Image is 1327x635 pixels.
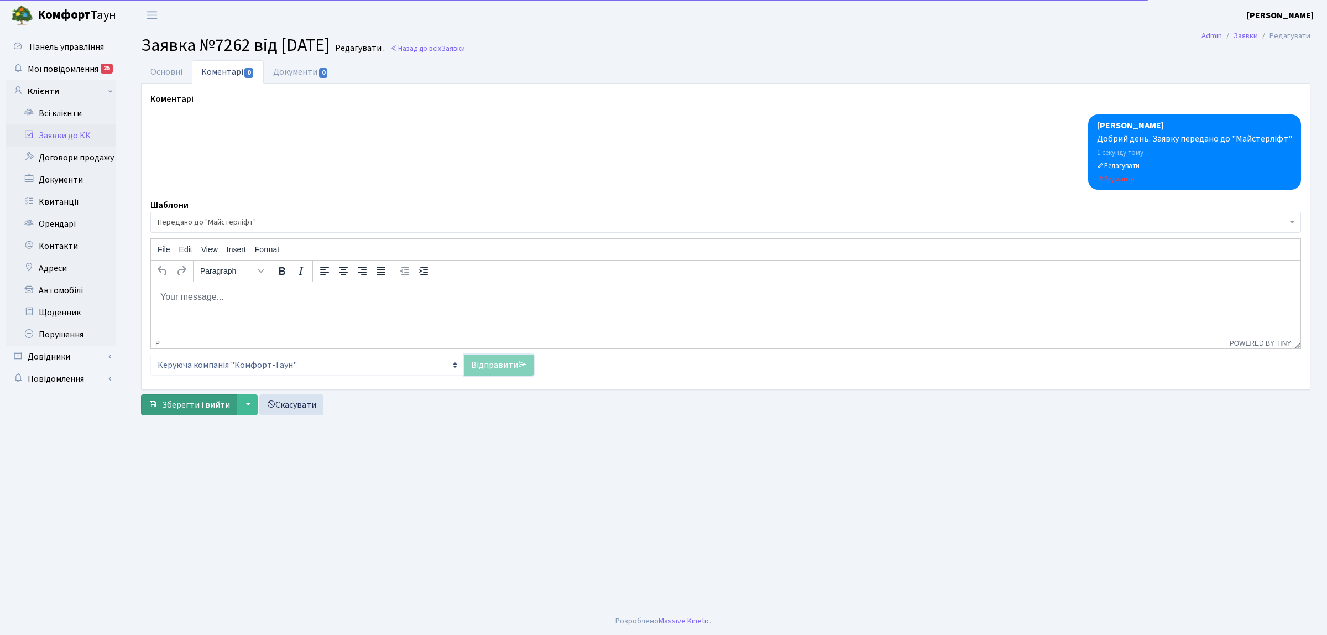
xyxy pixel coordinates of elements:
span: View [201,245,218,254]
div: alignment [313,261,393,282]
a: Massive Kinetic [659,615,710,627]
button: Redo [172,262,191,280]
label: Коментарі [150,92,194,106]
a: [PERSON_NAME] [1247,9,1314,22]
small: Редагувати [1097,161,1140,171]
div: Resize [1291,339,1300,348]
img: logo.png [11,4,33,27]
button: Align right [353,262,372,280]
a: Квитанції [6,191,116,213]
a: Скасувати [259,394,323,415]
button: Зберегти і вийти [141,394,237,415]
a: Видалити [1097,173,1135,185]
button: Justify [372,262,390,280]
a: Назад до всіхЗаявки [390,43,465,54]
a: Мої повідомлення25 [6,58,116,80]
a: Адреси [6,257,116,279]
div: 25 [101,64,113,74]
a: Admin [1201,30,1222,41]
li: Редагувати [1258,30,1310,42]
a: Панель управління [6,36,116,58]
a: Основні [141,60,192,84]
button: Undo [153,262,172,280]
nav: breadcrumb [1185,24,1327,48]
div: formatting [270,261,313,282]
a: Коментарі [192,60,264,84]
span: Зберегти і вийти [162,399,230,411]
span: Передано до "Майстерліфт" [150,212,1301,233]
div: [PERSON_NAME] [1097,119,1292,132]
div: p [155,340,160,347]
a: Клієнти [6,80,116,102]
span: 0 [319,68,328,78]
a: Powered by Tiny [1230,340,1292,347]
small: Видалити [1097,174,1135,184]
div: history [151,261,194,282]
label: Шаблони [150,199,189,212]
b: Комфорт [38,6,91,24]
button: Decrease indent [395,262,414,280]
iframe: Rich Text Area [151,282,1300,339]
a: Редагувати [1097,159,1140,171]
span: Мої повідомлення [28,63,98,75]
a: Довідники [6,346,116,368]
a: Документи [264,60,338,84]
button: Align left [315,262,334,280]
span: File [158,245,170,254]
div: indentation [393,261,435,282]
a: Порушення [6,324,116,346]
span: Таун [38,6,116,25]
span: Передано до "Майстерліфт" [158,217,1287,228]
button: Align center [334,262,353,280]
span: Insert [227,245,246,254]
div: Добрий день. Заявку передано до "Майстерліфт" [1097,132,1292,145]
small: 24.08.2025 07:22:16 [1097,148,1143,158]
a: Всі клієнти [6,102,116,124]
span: Заявка №7262 від [DATE] [141,33,330,58]
button: Переключити навігацію [138,6,166,24]
a: Повідомлення [6,368,116,390]
span: Paragraph [200,267,254,275]
button: Italic [291,262,310,280]
span: Format [255,245,279,254]
span: Edit [179,245,192,254]
span: Заявки [441,43,465,54]
button: Formats [196,262,268,280]
button: Increase indent [414,262,433,280]
span: 0 [244,68,253,78]
a: Заявки [1234,30,1258,41]
div: Розроблено . [615,615,712,627]
a: Щоденник [6,301,116,324]
span: Панель управління [29,41,104,53]
a: Контакти [6,235,116,257]
small: Редагувати . [333,43,385,54]
div: styles [194,261,270,282]
a: Договори продажу [6,147,116,169]
a: Документи [6,169,116,191]
a: Заявки до КК [6,124,116,147]
a: Автомобілі [6,279,116,301]
button: Bold [273,262,291,280]
a: Орендарі [6,213,116,235]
